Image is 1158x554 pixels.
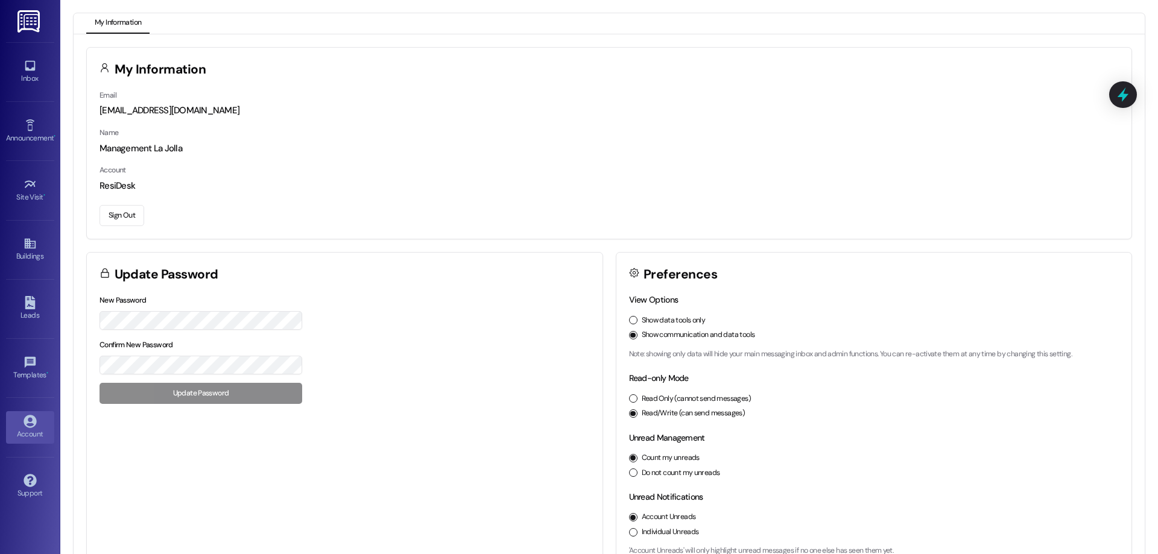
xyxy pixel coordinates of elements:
span: • [46,369,48,377]
span: • [54,132,55,140]
span: • [43,191,45,200]
label: Show communication and data tools [642,330,755,341]
label: Read/Write (can send messages) [642,408,745,419]
label: Name [100,128,119,137]
label: Email [100,90,116,100]
label: Individual Unreads [642,527,699,538]
h3: Preferences [644,268,717,281]
div: [EMAIL_ADDRESS][DOMAIN_NAME] [100,104,1119,117]
img: ResiDesk Logo [17,10,42,33]
a: Site Visit • [6,174,54,207]
label: Do not count my unreads [642,468,720,479]
p: Note: showing only data will hide your main messaging inbox and admin functions. You can re-activ... [629,349,1119,360]
label: Read Only (cannot send messages) [642,394,751,404]
a: Buildings [6,233,54,266]
label: Confirm New Password [100,340,173,350]
h3: My Information [115,63,206,76]
label: New Password [100,295,147,305]
a: Account [6,411,54,444]
label: Unread Management [629,432,705,443]
a: Support [6,470,54,503]
div: Management La Jolla [100,142,1119,155]
div: ResiDesk [100,180,1119,192]
label: Count my unreads [642,453,700,464]
a: Leads [6,292,54,325]
label: Account Unreads [642,512,696,523]
a: Templates • [6,352,54,385]
label: Account [100,165,126,175]
a: Inbox [6,55,54,88]
label: Read-only Mode [629,373,689,383]
h3: Update Password [115,268,218,281]
label: Show data tools only [642,315,706,326]
button: My Information [86,13,150,34]
label: View Options [629,294,679,305]
button: Sign Out [100,205,144,226]
label: Unread Notifications [629,491,703,502]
